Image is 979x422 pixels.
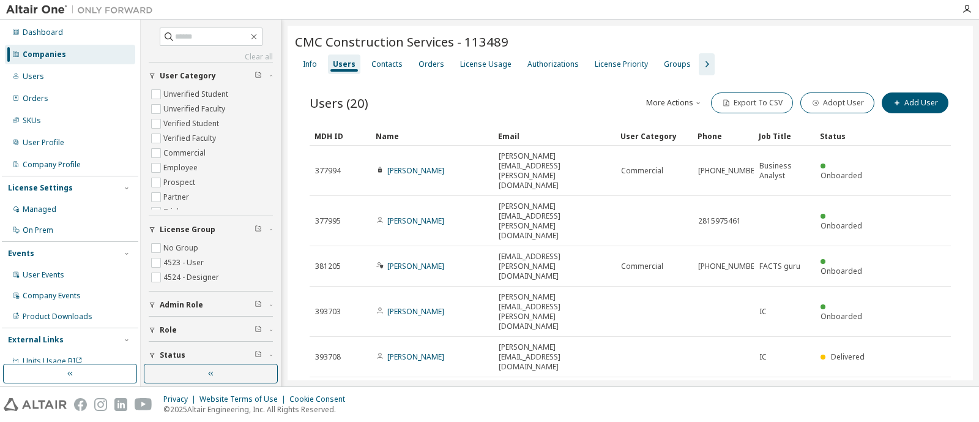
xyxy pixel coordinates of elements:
[831,352,865,362] span: Delivered
[499,342,610,372] span: [PERSON_NAME][EMAIL_ADDRESS][DOMAIN_NAME]
[163,160,200,175] label: Employee
[163,205,181,219] label: Trial
[315,216,341,226] span: 377995
[821,266,862,276] span: Onboarded
[498,126,611,146] div: Email
[289,394,352,404] div: Cookie Consent
[821,220,862,231] span: Onboarded
[149,317,273,344] button: Role
[620,126,688,146] div: User Category
[310,94,368,111] span: Users (20)
[8,249,34,258] div: Events
[621,262,663,271] span: Commercial
[163,146,208,160] label: Commercial
[698,216,741,226] span: 2815975461
[160,300,203,310] span: Admin Role
[499,252,610,281] span: [EMAIL_ADDRESS][PERSON_NAME][DOMAIN_NAME]
[23,312,92,322] div: Product Downloads
[821,170,862,181] span: Onboarded
[255,225,262,235] span: Clear filter
[759,307,767,317] span: IC
[698,262,761,271] span: [PHONE_NUMBER]
[820,126,871,146] div: Status
[315,126,366,146] div: MDH ID
[74,398,87,411] img: facebook.svg
[163,241,201,255] label: No Group
[315,307,341,317] span: 393703
[698,126,749,146] div: Phone
[315,352,341,362] span: 393708
[6,4,159,16] img: Altair One
[419,59,444,69] div: Orders
[23,50,66,59] div: Companies
[387,306,444,317] a: [PERSON_NAME]
[821,311,862,322] span: Onboarded
[621,166,663,176] span: Commercial
[163,175,198,190] label: Prospect
[499,151,610,190] span: [PERSON_NAME][EMAIL_ADDRESS][PERSON_NAME][DOMAIN_NAME]
[255,350,262,360] span: Clear filter
[149,342,273,369] button: Status
[23,205,56,214] div: Managed
[149,292,273,318] button: Admin Role
[387,352,444,362] a: [PERSON_NAME]
[8,335,64,345] div: External Links
[135,398,152,411] img: youtube.svg
[163,87,231,102] label: Unverified Student
[333,59,355,69] div: Users
[160,71,216,81] span: User Category
[94,398,107,411] img: instagram.svg
[114,398,127,411] img: linkedin.svg
[295,33,508,50] span: CMC Construction Services - 113489
[8,183,73,193] div: License Settings
[23,116,41,126] div: SKUs
[499,292,610,331] span: [PERSON_NAME][EMAIL_ADDRESS][PERSON_NAME][DOMAIN_NAME]
[387,216,444,226] a: [PERSON_NAME]
[23,291,81,301] div: Company Events
[255,71,262,81] span: Clear filter
[595,59,648,69] div: License Priority
[800,92,874,113] button: Adopt User
[499,202,610,241] span: [PERSON_NAME][EMAIL_ADDRESS][PERSON_NAME][DOMAIN_NAME]
[163,255,206,270] label: 4523 - User
[759,161,810,181] span: Business Analyst
[759,352,767,362] span: IC
[303,59,317,69] div: Info
[199,394,289,404] div: Website Terms of Use
[711,92,793,113] button: Export To CSV
[664,59,691,69] div: Groups
[645,92,704,113] button: More Actions
[160,350,185,360] span: Status
[23,160,81,170] div: Company Profile
[23,356,83,366] span: Units Usage BI
[315,166,341,176] span: 377994
[163,404,352,415] p: © 2025 Altair Engineering, Inc. All Rights Reserved.
[255,300,262,310] span: Clear filter
[149,62,273,89] button: User Category
[387,261,444,271] a: [PERSON_NAME]
[460,59,512,69] div: License Usage
[163,116,221,131] label: Verified Student
[882,92,948,113] button: Add User
[160,225,215,235] span: License Group
[163,131,218,146] label: Verified Faculty
[376,126,488,146] div: Name
[160,325,177,335] span: Role
[315,262,341,271] span: 381205
[23,72,44,81] div: Users
[698,166,761,176] span: [PHONE_NUMBER]
[387,165,444,176] a: [PERSON_NAME]
[371,59,403,69] div: Contacts
[163,270,221,285] label: 4524 - Designer
[527,59,579,69] div: Authorizations
[759,126,810,146] div: Job Title
[163,394,199,404] div: Privacy
[23,225,53,235] div: On Prem
[149,52,273,62] a: Clear all
[23,138,64,148] div: User Profile
[163,102,228,116] label: Unverified Faculty
[23,28,63,37] div: Dashboard
[4,398,67,411] img: altair_logo.svg
[23,94,48,104] div: Orders
[23,270,64,280] div: User Events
